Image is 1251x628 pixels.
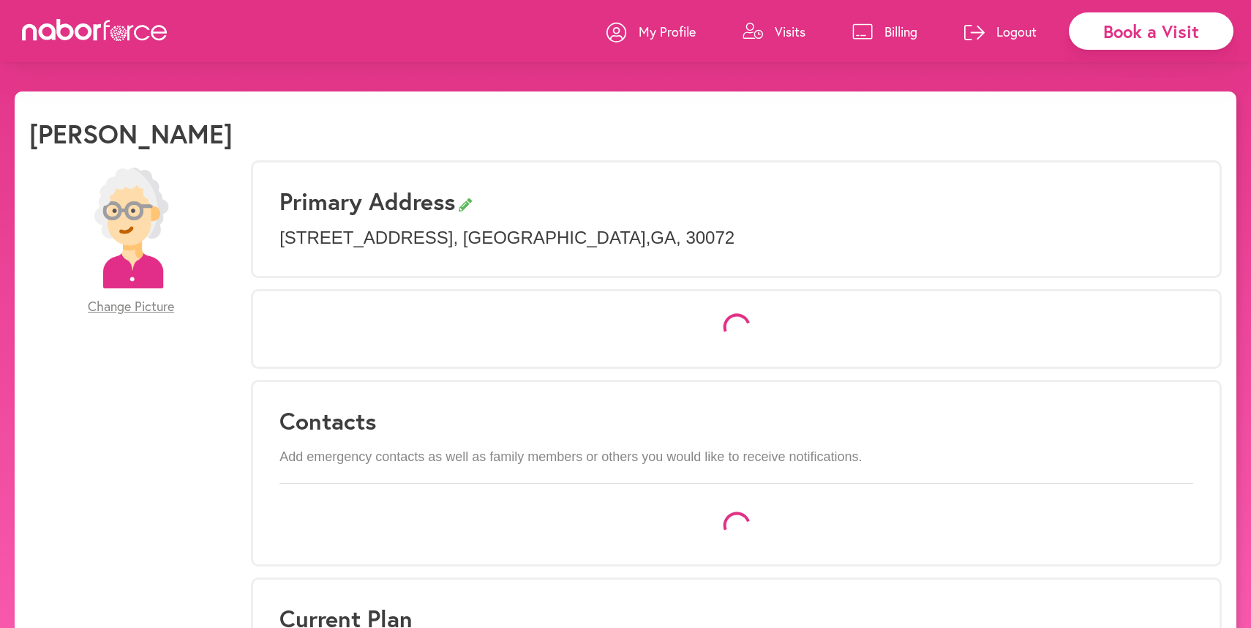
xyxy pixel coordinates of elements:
[279,407,1193,435] h3: Contacts
[71,168,192,288] img: efc20bcf08b0dac87679abea64c1faab.png
[29,118,233,149] h1: [PERSON_NAME]
[964,10,1037,53] a: Logout
[88,299,174,315] span: Change Picture
[775,23,805,40] p: Visits
[852,10,917,53] a: Billing
[743,10,805,53] a: Visits
[996,23,1037,40] p: Logout
[1069,12,1233,50] div: Book a Visit
[606,10,696,53] a: My Profile
[279,449,1193,466] p: Add emergency contacts as well as family members or others you would like to receive notifications.
[279,187,1193,215] h3: Primary Address
[279,228,1193,249] p: [STREET_ADDRESS] , [GEOGRAPHIC_DATA] , GA , 30072
[884,23,917,40] p: Billing
[639,23,696,40] p: My Profile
